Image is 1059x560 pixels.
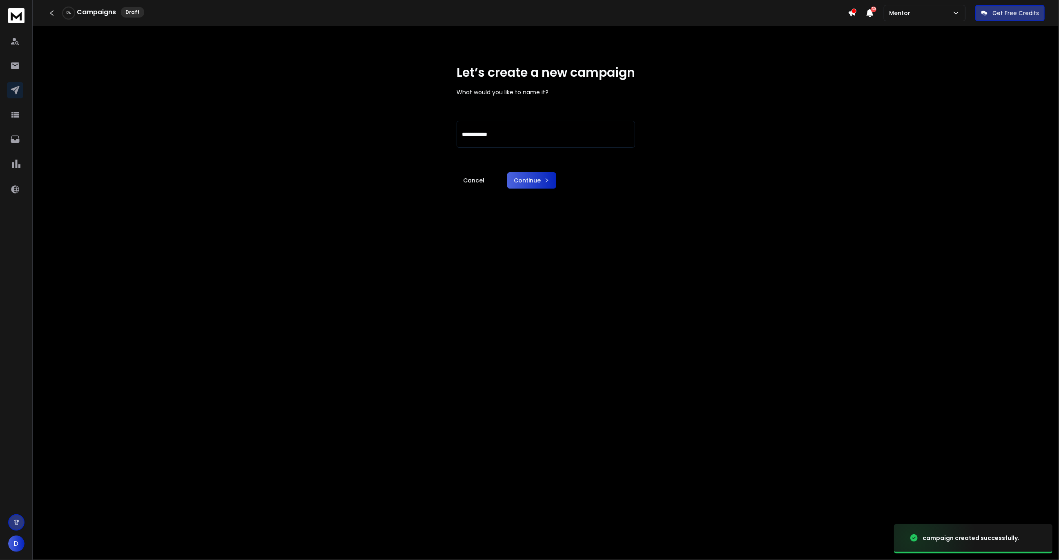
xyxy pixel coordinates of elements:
div: Draft [121,7,144,18]
button: Get Free Credits [975,5,1045,21]
button: Continue [507,172,556,189]
h1: Campaigns [77,7,116,17]
span: 50 [871,7,876,12]
p: Mentor [889,9,914,17]
p: Get Free Credits [992,9,1039,17]
p: What would you like to name it? [457,88,635,96]
button: D [8,536,25,552]
a: Cancel [457,172,491,189]
h1: Let’s create a new campaign [457,65,635,80]
img: logo [8,8,25,23]
div: campaign created successfully. [923,534,1019,542]
p: 0 % [67,11,71,16]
